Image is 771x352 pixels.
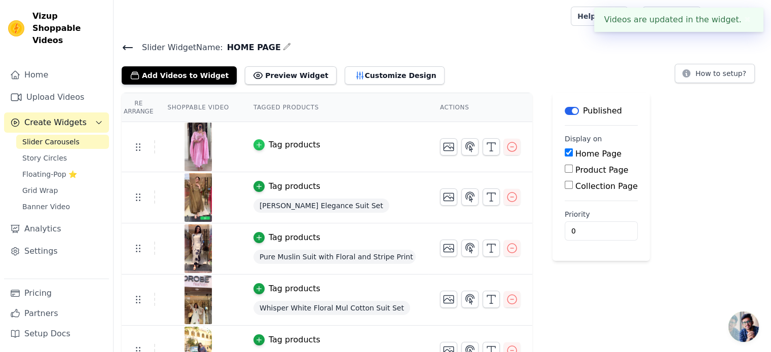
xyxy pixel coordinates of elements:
a: Slider Carousels [16,135,109,149]
button: Change Thumbnail [440,291,457,308]
span: Floating-Pop ⭐ [22,169,77,179]
span: Grid Wrap [22,185,58,195]
button: Tag products [253,231,320,244]
div: Edit Name [283,41,291,54]
span: Pure Muslin Suit with Floral and Stripe Print [253,250,416,264]
div: Tag products [269,334,320,346]
a: Story Circles [16,151,109,165]
button: Preview Widget [245,66,336,85]
div: Tag products [269,283,320,295]
img: vizup-images-0400.png [184,276,212,324]
a: Floating-Pop ⭐ [16,167,109,181]
th: Shoppable Video [155,93,241,122]
button: Change Thumbnail [440,240,457,257]
span: Whisper White Floral Mul Cotton Suit Set [253,301,410,315]
span: Slider Carousels [22,137,80,147]
legend: Display on [565,134,602,144]
a: How to setup? [675,71,755,81]
label: Product Page [575,165,629,175]
th: Actions [428,93,532,122]
a: Partners [4,303,109,324]
button: Tag products [253,139,320,151]
label: Priority [565,209,638,219]
div: Tag products [269,139,320,151]
a: Pricing [4,283,109,303]
button: How to setup? [675,64,755,83]
button: Customize Design [345,66,445,85]
span: Create Widgets [24,116,87,129]
div: Tag products [269,231,320,244]
a: Help Setup [571,7,628,26]
a: Settings [4,241,109,261]
span: Banner Video [22,202,70,212]
a: Grid Wrap [16,183,109,198]
p: Ethrivaa [725,7,763,25]
button: Tag products [253,334,320,346]
p: Published [583,105,622,117]
div: Tag products [269,180,320,192]
a: Home [4,65,109,85]
button: Create Widgets [4,112,109,133]
a: Book Demo [642,7,701,26]
img: vizup-images-5967.png [184,173,212,222]
div: Videos are updated in the widget. [594,8,763,32]
img: tn-7b5ee055dde1439a94567ead70ba98c0.png [184,123,212,171]
a: Setup Docs [4,324,109,344]
span: Slider Widget Name: [134,42,223,54]
img: Vizup [8,20,24,36]
span: Vizup Shoppable Videos [32,10,105,47]
button: Add Videos to Widget [122,66,237,85]
th: Tagged Products [241,93,428,122]
span: HOME PAGE [223,42,281,54]
a: Analytics [4,219,109,239]
button: E Ethrivaa [709,7,763,25]
div: Open chat [728,311,759,342]
button: Change Thumbnail [440,188,457,206]
label: Collection Page [575,181,638,191]
button: Tag products [253,180,320,192]
label: Home Page [575,149,621,159]
button: Tag products [253,283,320,295]
span: [PERSON_NAME] Elegance Suit Set [253,199,389,213]
img: vizup-images-fb67.png [184,224,212,273]
button: Close [742,14,753,26]
span: Story Circles [22,153,67,163]
th: Re Arrange [122,93,155,122]
button: Change Thumbnail [440,138,457,155]
a: Banner Video [16,200,109,214]
a: Upload Videos [4,87,109,107]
